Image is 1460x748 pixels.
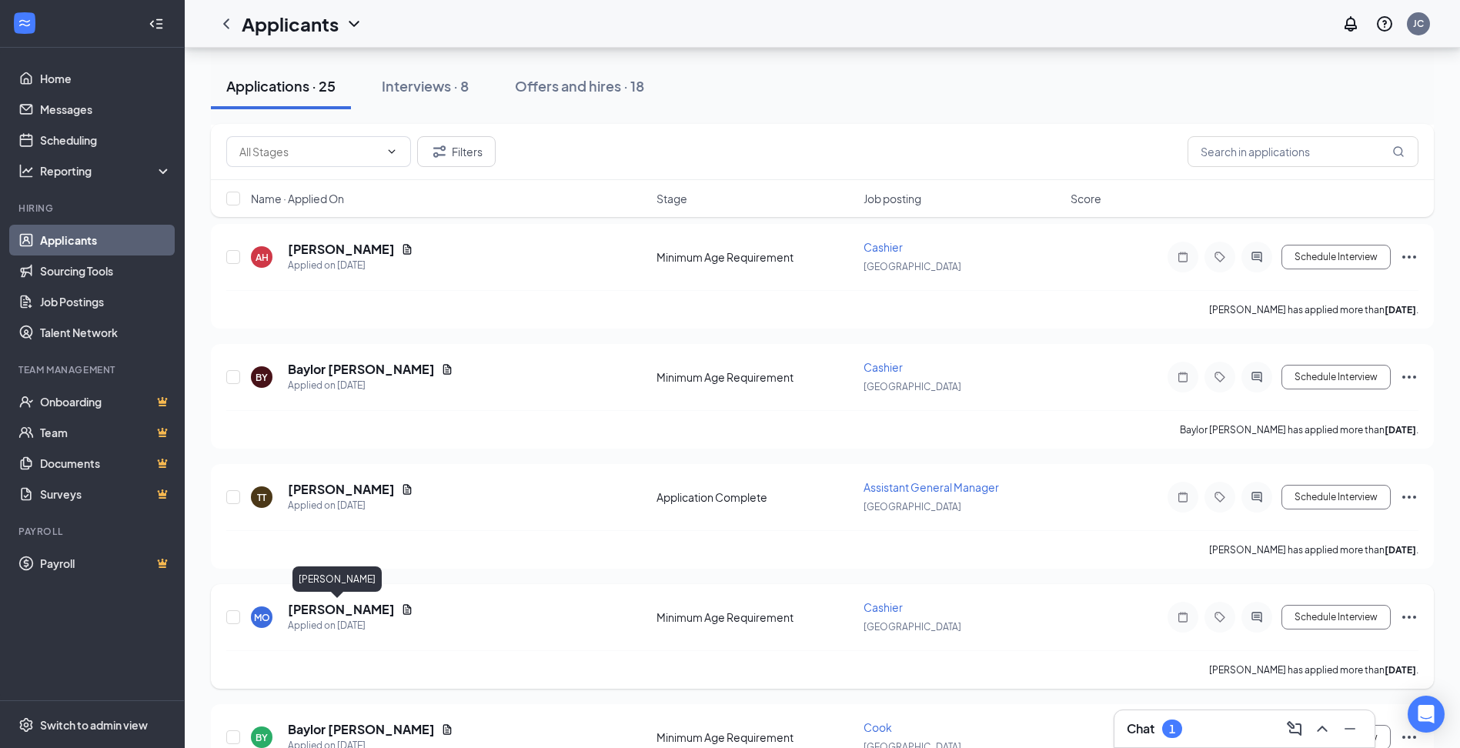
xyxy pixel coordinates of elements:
[288,498,413,513] div: Applied on [DATE]
[256,371,268,384] div: BY
[40,286,172,317] a: Job Postings
[1313,720,1331,738] svg: ChevronUp
[1408,696,1445,733] div: Open Intercom Messenger
[864,621,961,633] span: [GEOGRAPHIC_DATA]
[242,11,339,37] h1: Applicants
[40,317,172,348] a: Talent Network
[256,731,268,744] div: BY
[18,717,34,733] svg: Settings
[1174,251,1192,263] svg: Note
[1281,605,1391,629] button: Schedule Interview
[1400,608,1418,626] svg: Ellipses
[401,483,413,496] svg: Document
[401,243,413,255] svg: Document
[441,723,453,736] svg: Document
[1400,368,1418,386] svg: Ellipses
[864,600,903,614] span: Cashier
[864,480,999,494] span: Assistant General Manager
[1338,716,1362,741] button: Minimize
[40,225,172,255] a: Applicants
[382,76,469,95] div: Interviews · 8
[18,202,169,215] div: Hiring
[656,249,854,265] div: Minimum Age Requirement
[1211,491,1229,503] svg: Tag
[1413,17,1424,30] div: JC
[864,191,921,206] span: Job posting
[1248,371,1266,383] svg: ActiveChat
[288,618,413,633] div: Applied on [DATE]
[1248,491,1266,503] svg: ActiveChat
[1209,663,1418,676] p: [PERSON_NAME] has applied more than .
[1400,728,1418,746] svg: Ellipses
[40,63,172,94] a: Home
[40,417,172,448] a: TeamCrown
[257,491,266,504] div: TT
[1127,720,1154,737] h3: Chat
[18,163,34,179] svg: Analysis
[1209,303,1418,316] p: [PERSON_NAME] has applied more than .
[656,489,854,505] div: Application Complete
[1188,136,1418,167] input: Search in applications
[1285,720,1304,738] svg: ComposeMessage
[1174,491,1192,503] svg: Note
[1180,423,1418,436] p: Baylor [PERSON_NAME] has applied more than .
[288,721,435,738] h5: Baylor [PERSON_NAME]
[288,258,413,273] div: Applied on [DATE]
[515,76,644,95] div: Offers and hires · 18
[40,94,172,125] a: Messages
[40,255,172,286] a: Sourcing Tools
[656,730,854,745] div: Minimum Age Requirement
[288,601,395,618] h5: [PERSON_NAME]
[254,611,270,624] div: MO
[430,142,449,161] svg: Filter
[1209,543,1418,556] p: [PERSON_NAME] has applied more than .
[1385,424,1416,436] b: [DATE]
[1310,716,1335,741] button: ChevronUp
[656,191,687,206] span: Stage
[656,609,854,625] div: Minimum Age Requirement
[17,15,32,31] svg: WorkstreamLogo
[1341,720,1359,738] svg: Minimize
[1281,485,1391,509] button: Schedule Interview
[386,145,398,158] svg: ChevronDown
[1211,611,1229,623] svg: Tag
[1375,15,1394,33] svg: QuestionInfo
[864,360,903,374] span: Cashier
[345,15,363,33] svg: ChevronDown
[40,548,172,579] a: PayrollCrown
[1174,611,1192,623] svg: Note
[288,481,395,498] h5: [PERSON_NAME]
[1211,251,1229,263] svg: Tag
[864,501,961,513] span: [GEOGRAPHIC_DATA]
[1211,371,1229,383] svg: Tag
[288,361,435,378] h5: Baylor [PERSON_NAME]
[1248,611,1266,623] svg: ActiveChat
[1400,488,1418,506] svg: Ellipses
[1282,716,1307,741] button: ComposeMessage
[40,717,148,733] div: Switch to admin view
[18,363,169,376] div: Team Management
[1385,664,1416,676] b: [DATE]
[1392,145,1405,158] svg: MagnifyingGlass
[864,261,961,272] span: [GEOGRAPHIC_DATA]
[40,479,172,509] a: SurveysCrown
[288,241,395,258] h5: [PERSON_NAME]
[1174,371,1192,383] svg: Note
[239,143,379,160] input: All Stages
[226,76,336,95] div: Applications · 25
[18,525,169,538] div: Payroll
[217,15,236,33] svg: ChevronLeft
[1341,15,1360,33] svg: Notifications
[1071,191,1101,206] span: Score
[251,191,344,206] span: Name · Applied On
[864,381,961,392] span: [GEOGRAPHIC_DATA]
[40,386,172,417] a: OnboardingCrown
[864,240,903,254] span: Cashier
[1169,723,1175,736] div: 1
[256,251,269,264] div: AH
[441,363,453,376] svg: Document
[1400,248,1418,266] svg: Ellipses
[40,163,172,179] div: Reporting
[1281,365,1391,389] button: Schedule Interview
